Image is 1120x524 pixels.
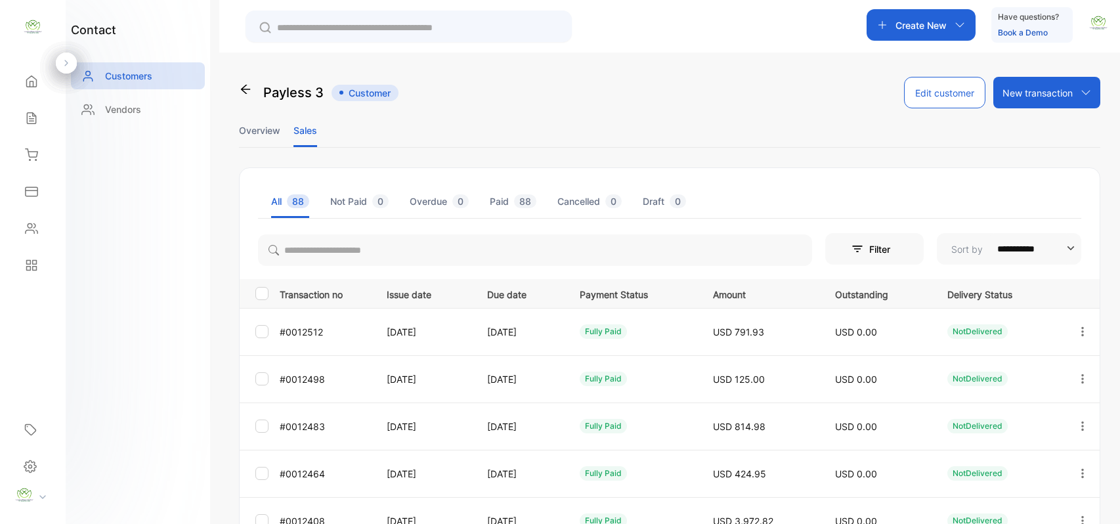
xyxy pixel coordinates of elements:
[904,77,985,108] button: Edit customer
[239,114,280,147] li: Overview
[490,185,536,218] li: Paid
[1088,13,1108,33] img: avatar
[557,185,622,218] li: Cancelled
[1088,9,1108,41] button: avatar
[580,285,686,301] p: Payment Status
[271,185,309,218] li: All
[835,374,877,385] span: USD 0.00
[835,468,877,479] span: USD 0.00
[372,194,389,208] span: 0
[280,325,370,339] p: #0012512
[580,324,627,339] div: fully paid
[835,326,877,338] span: USD 0.00
[487,372,553,386] p: [DATE]
[23,17,43,37] img: logo
[947,324,1008,339] div: NotDelivered
[937,233,1081,265] button: Sort by
[71,96,205,123] a: Vendors
[452,194,469,208] span: 0
[580,372,627,386] div: fully paid
[263,83,324,102] p: Payless 3
[835,421,877,432] span: USD 0.00
[1065,469,1120,524] iframe: LiveChat chat widget
[14,485,34,505] img: profile
[580,466,627,481] div: fully paid
[998,28,1048,37] a: Book a Demo
[947,285,1049,301] p: Delivery Status
[713,374,765,385] span: USD 125.00
[951,242,983,256] p: Sort by
[487,420,553,433] p: [DATE]
[332,85,398,101] span: Customer
[713,285,808,301] p: Amount
[387,372,460,386] p: [DATE]
[487,467,553,481] p: [DATE]
[280,285,370,301] p: Transaction no
[487,325,553,339] p: [DATE]
[895,18,947,32] p: Create New
[71,21,116,39] h1: contact
[998,11,1059,24] p: Have questions?
[947,466,1008,481] div: NotDelivered
[947,419,1008,433] div: NotDelivered
[280,467,370,481] p: #0012464
[580,419,627,433] div: fully paid
[1002,86,1073,100] p: New transaction
[835,285,920,301] p: Outstanding
[387,325,460,339] p: [DATE]
[105,69,152,83] p: Customers
[947,372,1008,386] div: NotDelivered
[514,194,536,208] span: 88
[713,326,764,338] span: USD 791.93
[487,285,553,301] p: Due date
[867,9,976,41] button: Create New
[670,194,686,208] span: 0
[280,372,370,386] p: #0012498
[713,421,765,432] span: USD 814.98
[387,285,460,301] p: Issue date
[605,194,622,208] span: 0
[105,102,141,116] p: Vendors
[410,185,469,218] li: Overdue
[280,420,370,433] p: #0012483
[387,467,460,481] p: [DATE]
[330,185,389,218] li: Not Paid
[287,194,309,208] span: 88
[713,468,766,479] span: USD 424.95
[293,114,317,147] li: Sales
[71,62,205,89] a: Customers
[643,185,686,218] li: Draft
[387,420,460,433] p: [DATE]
